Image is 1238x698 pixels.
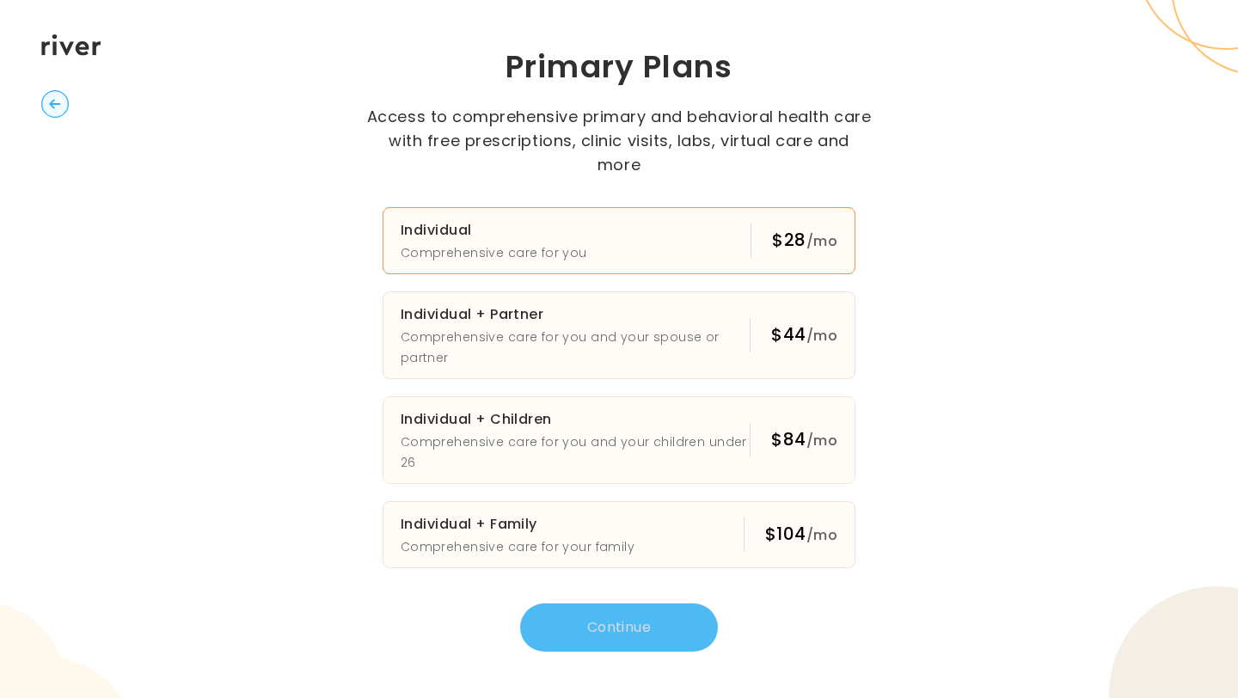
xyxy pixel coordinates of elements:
p: Comprehensive care for you [401,242,587,263]
span: /mo [806,525,837,545]
p: Comprehensive care for you and your children under 26 [401,432,750,473]
h3: Individual [401,218,587,242]
h3: Individual + Children [401,407,750,432]
span: /mo [806,326,837,346]
h3: Individual + Family [401,512,634,536]
p: Comprehensive care for your family [401,536,634,557]
button: IndividualComprehensive care for you$28/mo [383,207,855,274]
span: /mo [806,431,837,450]
h3: Individual + Partner [401,303,750,327]
div: $84 [771,427,837,453]
button: Individual + FamilyComprehensive care for your family$104/mo [383,501,855,568]
div: $44 [771,322,837,348]
button: Individual + PartnerComprehensive care for you and your spouse or partner$44/mo [383,291,855,379]
div: $28 [772,228,837,254]
p: Comprehensive care for you and your spouse or partner [401,327,750,368]
button: Individual + ChildrenComprehensive care for you and your children under 26$84/mo [383,396,855,484]
button: Continue [520,603,718,652]
div: $104 [765,522,837,548]
p: Access to comprehensive primary and behavioral health care with free prescriptions, clinic visits... [365,105,873,177]
span: /mo [806,231,837,251]
h1: Primary Plans [323,46,915,88]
